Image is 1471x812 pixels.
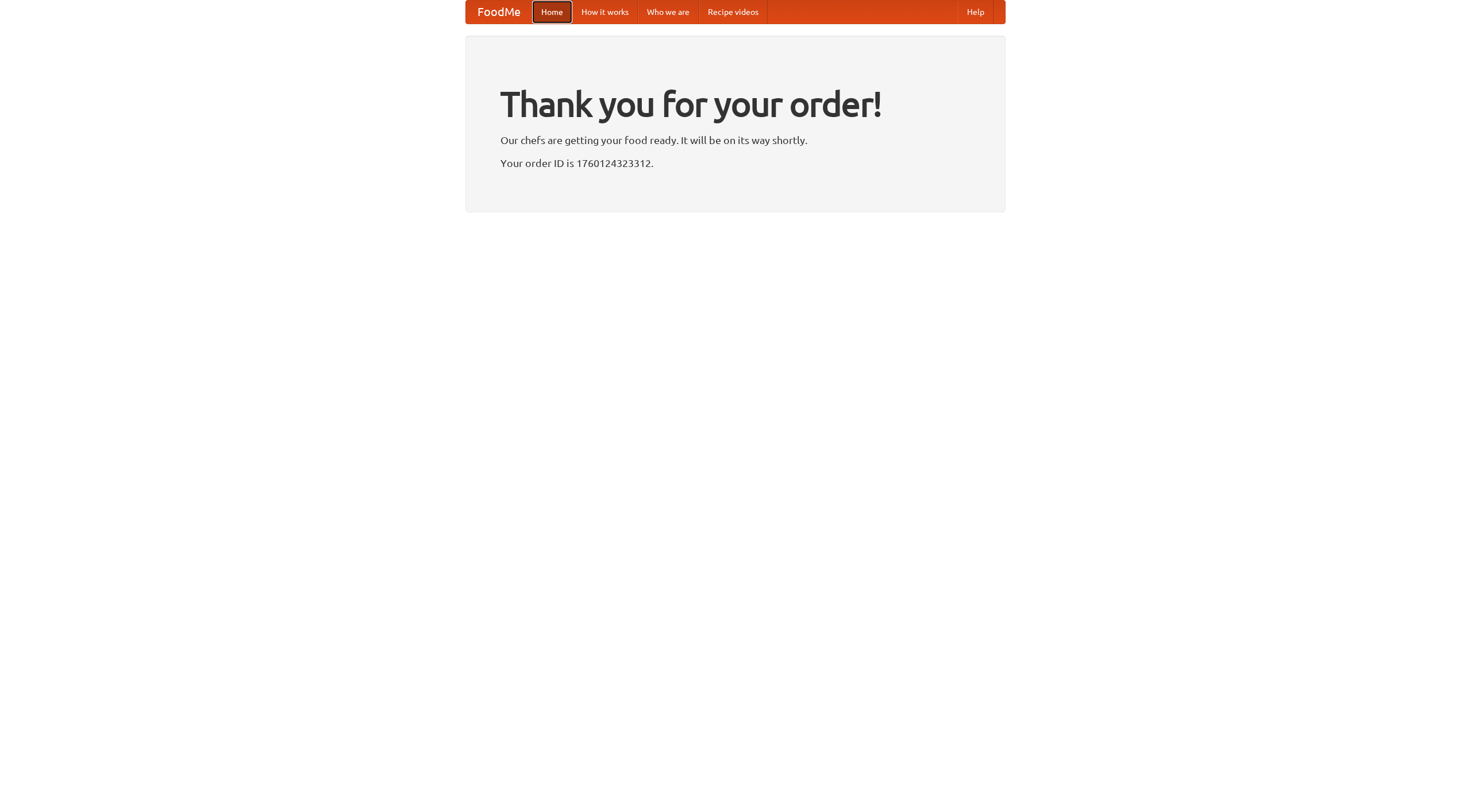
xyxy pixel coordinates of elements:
[532,1,572,24] a: Home
[500,131,971,149] p: Our chefs are getting your food ready. It will be on its way shortly.
[958,1,993,24] a: Help
[500,154,971,172] p: Your order ID is 1760124323312.
[699,1,768,24] a: Recipe videos
[500,76,971,131] h1: Thank you for your order!
[466,1,532,24] a: FoodMe
[638,1,699,24] a: Who we are
[572,1,638,24] a: How it works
